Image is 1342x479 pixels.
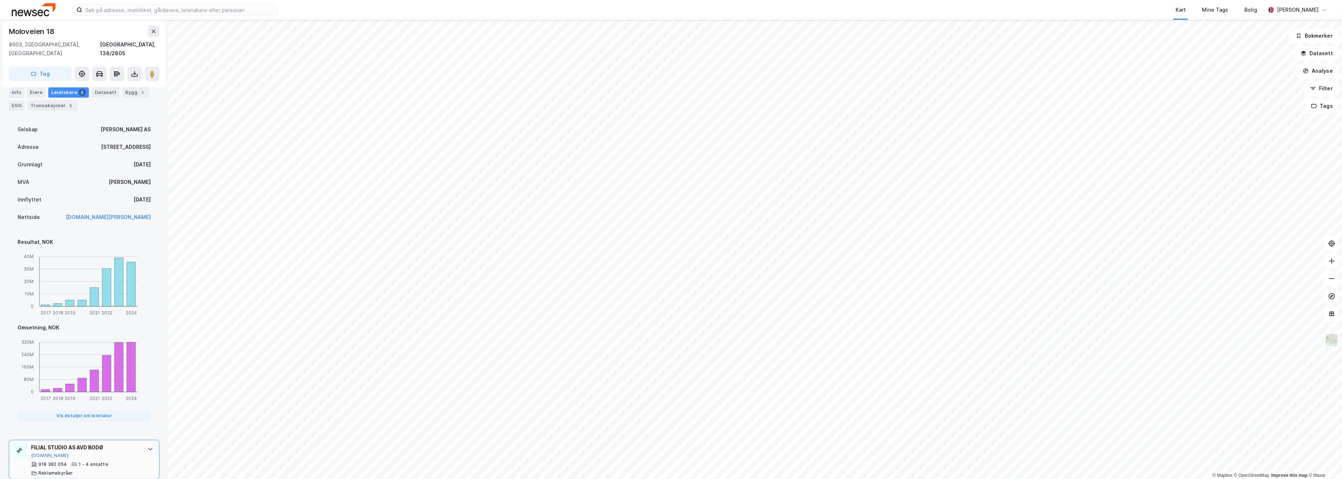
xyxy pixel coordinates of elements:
[18,160,42,169] div: Grunnlagt
[1305,99,1339,113] button: Tags
[1244,5,1257,14] div: Bolig
[24,279,34,284] tspan: 20M
[102,396,112,401] tspan: 2022
[41,310,51,316] tspan: 2017
[53,310,63,316] tspan: 2018
[1234,473,1270,478] a: OpenStreetMap
[31,303,34,309] tspan: 0
[79,461,108,467] div: 1 - 4 ansatte
[25,291,34,297] tspan: 10M
[31,453,69,459] button: [DOMAIN_NAME]
[22,364,34,370] tspan: 160M
[134,195,151,204] div: [DATE]
[65,396,75,401] tspan: 2019
[1202,5,1228,14] div: Mine Tags
[82,4,278,15] input: Søk på adresse, matrikkel, gårdeiere, leietakere eller personer
[18,238,151,246] div: Resultat, NOK
[100,40,159,58] div: [GEOGRAPHIC_DATA], 138/2805
[27,100,78,110] div: Transaksjoner
[53,396,63,401] tspan: 2018
[18,323,151,332] div: Omsetning, NOK
[1213,473,1233,478] a: Mapbox
[79,88,86,96] div: 3
[134,160,151,169] div: [DATE]
[12,3,56,16] img: newsec-logo.f6e21ccffca1b3a03d2d.png
[38,461,67,467] div: 918 382 054
[41,396,51,401] tspan: 2017
[9,87,24,97] div: Info
[1304,81,1339,96] button: Filter
[102,310,112,316] tspan: 2022
[18,125,38,134] div: Selskap
[1290,29,1339,43] button: Bokmerker
[1305,444,1342,479] iframe: Chat Widget
[65,310,75,316] tspan: 2019
[18,143,39,151] div: Adresse
[1305,444,1342,479] div: Kontrollprogram for chat
[90,310,100,316] tspan: 2021
[9,40,100,58] div: 8003, [GEOGRAPHIC_DATA], [GEOGRAPHIC_DATA]
[122,87,149,97] div: Bygg
[101,143,151,151] div: [STREET_ADDRESS]
[1271,473,1308,478] a: Improve this map
[18,410,151,422] button: Vis detaljer om leietaker
[9,100,25,110] div: ESG
[21,339,34,345] tspan: 320M
[90,396,100,401] tspan: 2021
[92,87,119,97] div: Datasett
[24,266,34,272] tspan: 30M
[18,178,29,186] div: MVA
[24,377,34,382] tspan: 80M
[18,213,40,222] div: Nettside
[21,352,34,357] tspan: 240M
[1297,64,1339,78] button: Analyse
[31,443,140,452] div: FILIAL STUDIO AS AVD BODØ
[1176,5,1186,14] div: Kart
[9,26,56,37] div: Moloveien 18
[1294,46,1339,61] button: Datasett
[1325,333,1339,347] img: Z
[101,125,151,134] div: [PERSON_NAME] AS
[38,470,73,476] div: Reklamebyråer
[126,396,137,401] tspan: 2024
[109,178,151,186] div: [PERSON_NAME]
[126,310,137,316] tspan: 2024
[66,214,151,220] a: [DOMAIN_NAME][PERSON_NAME]
[27,87,45,97] div: Eiere
[139,88,146,96] div: 1
[9,67,72,81] button: Tag
[31,389,34,395] tspan: 0
[48,87,89,97] div: Leietakere
[24,254,34,259] tspan: 40M
[18,195,41,204] div: Innflyttet
[1277,5,1319,14] div: [PERSON_NAME]
[67,102,75,109] div: 5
